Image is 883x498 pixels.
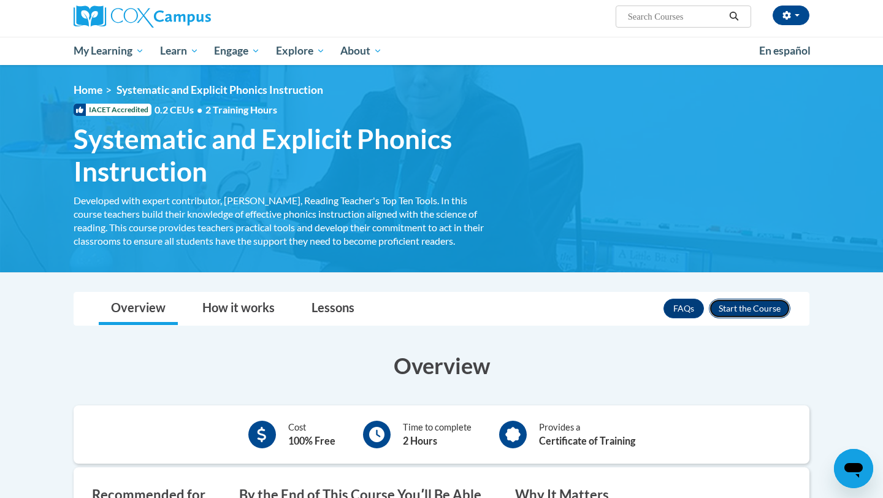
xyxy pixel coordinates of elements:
[288,421,335,448] div: Cost
[197,104,202,115] span: •
[160,44,199,58] span: Learn
[205,104,277,115] span: 2 Training Hours
[206,37,268,65] a: Engage
[66,37,152,65] a: My Learning
[74,123,497,188] span: Systematic and Explicit Phonics Instruction
[74,6,211,28] img: Cox Campus
[663,299,704,318] a: FAQs
[99,293,178,325] a: Overview
[74,104,151,116] span: IACET Accredited
[55,37,828,65] div: Main menu
[74,350,809,381] h3: Overview
[333,37,391,65] a: About
[539,435,635,446] b: Certificate of Training
[725,9,743,24] button: Search
[288,435,335,446] b: 100% Free
[627,9,725,24] input: Search Courses
[190,293,287,325] a: How it works
[74,83,102,96] a: Home
[117,83,323,96] span: Systematic and Explicit Phonics Instruction
[299,293,367,325] a: Lessons
[152,37,207,65] a: Learn
[214,44,260,58] span: Engage
[759,44,811,57] span: En español
[539,421,635,448] div: Provides a
[403,435,437,446] b: 2 Hours
[268,37,333,65] a: Explore
[773,6,809,25] button: Account Settings
[74,44,144,58] span: My Learning
[155,103,277,117] span: 0.2 CEUs
[340,44,382,58] span: About
[751,38,819,64] a: En español
[74,194,497,248] div: Developed with expert contributor, [PERSON_NAME], Reading Teacher's Top Ten Tools. In this course...
[403,421,472,448] div: Time to complete
[74,6,307,28] a: Cox Campus
[276,44,325,58] span: Explore
[834,449,873,488] iframe: Button to launch messaging window
[709,299,790,318] button: Enroll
